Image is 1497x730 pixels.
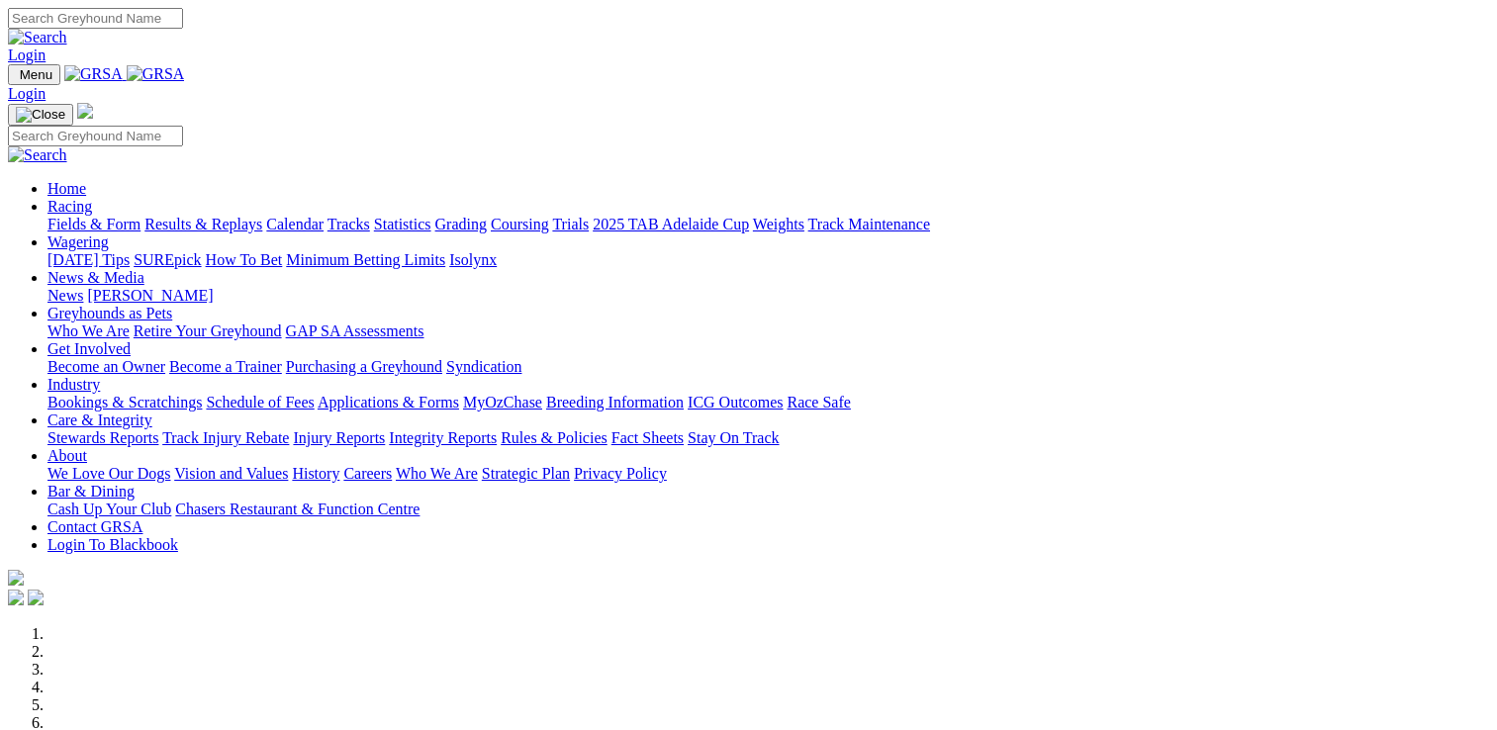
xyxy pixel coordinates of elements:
[266,216,324,232] a: Calendar
[47,501,1489,518] div: Bar & Dining
[47,287,83,304] a: News
[47,322,130,339] a: Who We Are
[327,216,370,232] a: Tracks
[47,465,1489,483] div: About
[8,126,183,146] input: Search
[47,251,130,268] a: [DATE] Tips
[47,358,165,375] a: Become an Owner
[47,429,158,446] a: Stewards Reports
[435,216,487,232] a: Grading
[20,67,52,82] span: Menu
[8,8,183,29] input: Search
[8,570,24,586] img: logo-grsa-white.png
[47,216,1489,233] div: Racing
[47,394,202,411] a: Bookings & Scratchings
[286,251,445,268] a: Minimum Betting Limits
[449,251,497,268] a: Isolynx
[574,465,667,482] a: Privacy Policy
[8,590,24,605] img: facebook.svg
[47,305,172,321] a: Greyhounds as Pets
[8,46,46,63] a: Login
[175,501,420,517] a: Chasers Restaurant & Function Centre
[482,465,570,482] a: Strategic Plan
[491,216,549,232] a: Coursing
[47,518,142,535] a: Contact GRSA
[787,394,850,411] a: Race Safe
[162,429,289,446] a: Track Injury Rebate
[134,251,201,268] a: SUREpick
[47,429,1489,447] div: Care & Integrity
[546,394,684,411] a: Breeding Information
[501,429,608,446] a: Rules & Policies
[169,358,282,375] a: Become a Trainer
[318,394,459,411] a: Applications & Forms
[688,429,779,446] a: Stay On Track
[47,394,1489,411] div: Industry
[144,216,262,232] a: Results & Replays
[8,29,67,46] img: Search
[16,107,65,123] img: Close
[611,429,684,446] a: Fact Sheets
[47,376,100,393] a: Industry
[47,340,131,357] a: Get Involved
[47,447,87,464] a: About
[446,358,521,375] a: Syndication
[206,251,283,268] a: How To Bet
[64,65,123,83] img: GRSA
[8,146,67,164] img: Search
[593,216,749,232] a: 2025 TAB Adelaide Cup
[77,103,93,119] img: logo-grsa-white.png
[47,287,1489,305] div: News & Media
[47,322,1489,340] div: Greyhounds as Pets
[292,465,339,482] a: History
[47,233,109,250] a: Wagering
[47,465,170,482] a: We Love Our Dogs
[47,269,144,286] a: News & Media
[286,322,424,339] a: GAP SA Assessments
[47,180,86,197] a: Home
[47,251,1489,269] div: Wagering
[127,65,185,83] img: GRSA
[8,104,73,126] button: Toggle navigation
[47,216,140,232] a: Fields & Form
[286,358,442,375] a: Purchasing a Greyhound
[396,465,478,482] a: Who We Are
[47,198,92,215] a: Racing
[552,216,589,232] a: Trials
[206,394,314,411] a: Schedule of Fees
[28,590,44,605] img: twitter.svg
[463,394,542,411] a: MyOzChase
[389,429,497,446] a: Integrity Reports
[374,216,431,232] a: Statistics
[343,465,392,482] a: Careers
[47,501,171,517] a: Cash Up Your Club
[174,465,288,482] a: Vision and Values
[47,358,1489,376] div: Get Involved
[47,483,135,500] a: Bar & Dining
[87,287,213,304] a: [PERSON_NAME]
[47,411,152,428] a: Care & Integrity
[808,216,930,232] a: Track Maintenance
[134,322,282,339] a: Retire Your Greyhound
[47,536,178,553] a: Login To Blackbook
[753,216,804,232] a: Weights
[8,64,60,85] button: Toggle navigation
[293,429,385,446] a: Injury Reports
[8,85,46,102] a: Login
[688,394,783,411] a: ICG Outcomes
